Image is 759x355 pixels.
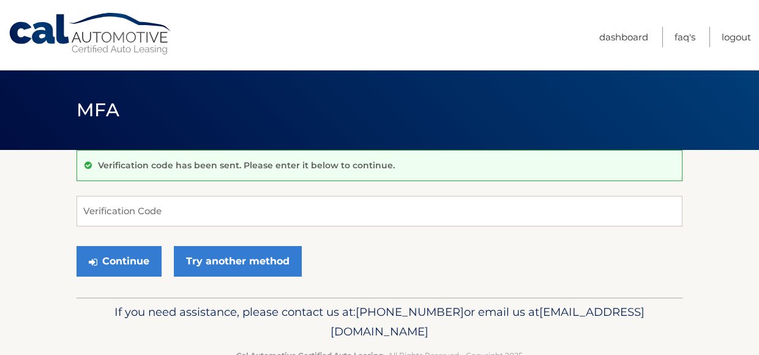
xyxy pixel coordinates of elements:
[174,246,302,277] a: Try another method
[8,12,173,56] a: Cal Automotive
[599,27,648,47] a: Dashboard
[77,246,162,277] button: Continue
[356,305,464,319] span: [PHONE_NUMBER]
[331,305,645,338] span: [EMAIL_ADDRESS][DOMAIN_NAME]
[675,27,695,47] a: FAQ's
[77,99,119,121] span: MFA
[722,27,751,47] a: Logout
[98,160,395,171] p: Verification code has been sent. Please enter it below to continue.
[84,302,675,342] p: If you need assistance, please contact us at: or email us at
[77,196,682,226] input: Verification Code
